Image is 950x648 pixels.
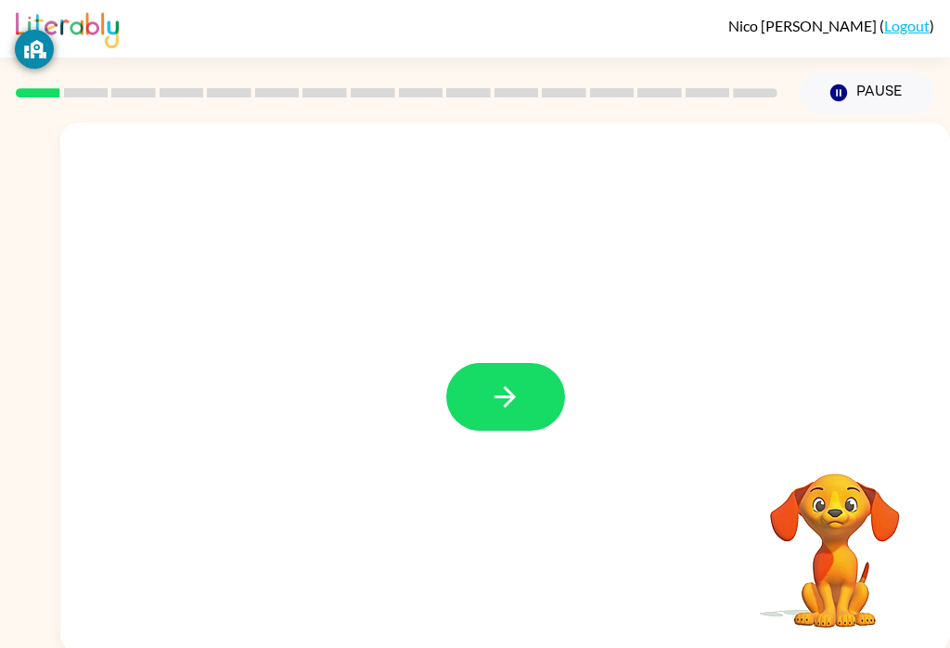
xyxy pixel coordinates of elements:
video: Your browser must support playing .mp4 files to use Literably. Please try using another browser. [742,445,928,630]
div: ( ) [728,17,934,34]
button: GoGuardian Privacy Information [15,30,54,69]
button: Pause [800,71,934,114]
a: Logout [884,17,930,34]
span: Nico [PERSON_NAME] [728,17,879,34]
img: Literably [16,7,119,48]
